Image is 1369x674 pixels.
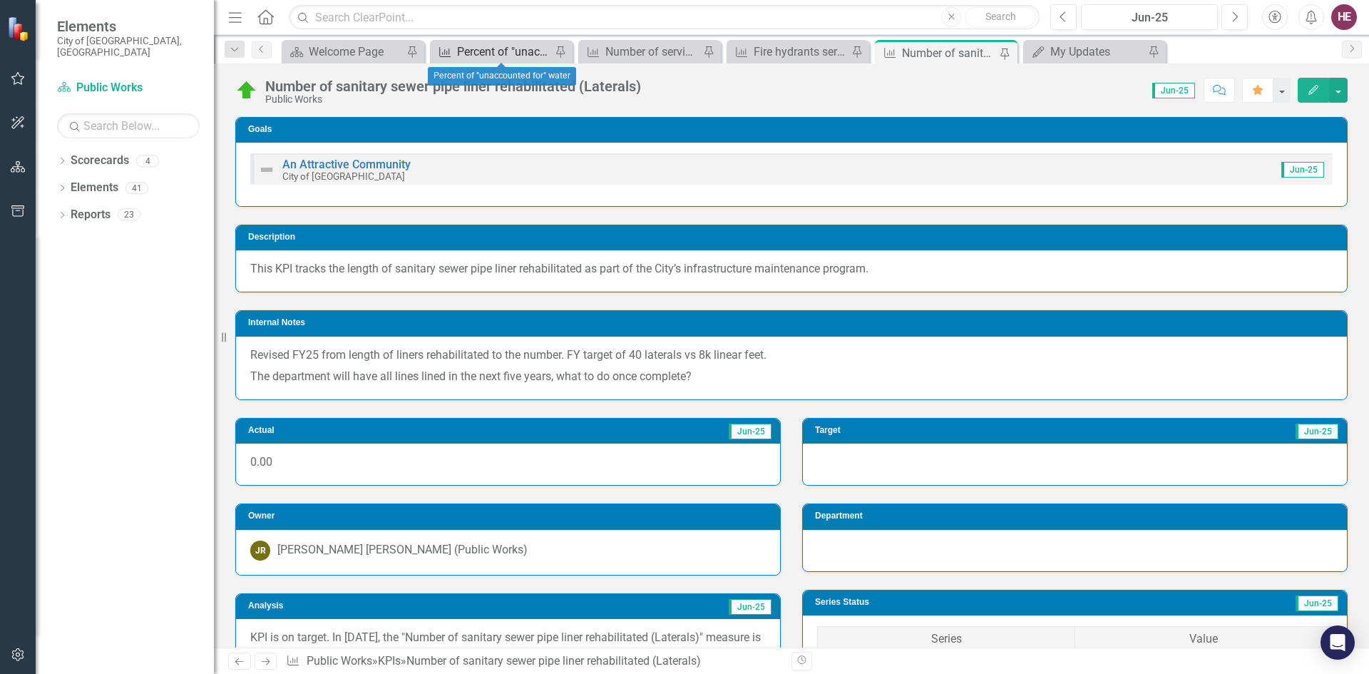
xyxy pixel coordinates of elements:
span: Elements [57,18,200,35]
div: My Updates [1050,43,1144,61]
img: Not Defined [258,161,275,178]
div: Percent of "unaccounted for" water [428,67,576,86]
button: HE [1331,4,1357,30]
div: Jun-25 [1086,9,1213,26]
div: » » [286,653,781,670]
div: Fire hydrants serviced (Revised for FY 2018) [754,43,848,61]
span: Jun-25 [1296,424,1338,439]
input: Search Below... [57,113,200,138]
h3: Actual [248,426,443,435]
small: City of [GEOGRAPHIC_DATA], [GEOGRAPHIC_DATA] [57,35,200,58]
a: Welcome Page [285,43,403,61]
div: 23 [118,209,140,221]
small: City of [GEOGRAPHIC_DATA] [282,170,405,182]
a: Elements [71,180,118,196]
th: Series [818,626,1075,652]
p: Revised FY25 from length of liners rehabilitated to the number. FY target of 40 laterals vs 8k li... [250,347,1333,367]
h3: Target [815,426,1007,435]
div: Number of sanitary sewer pipe liner rehabilitated (Laterals) [902,44,996,62]
th: Value [1075,626,1333,652]
a: Fire hydrants serviced (Revised for FY 2018) [730,43,848,61]
a: Scorecards [71,153,129,169]
a: Public Works [57,80,200,96]
button: Jun-25 [1081,4,1218,30]
h3: Department [815,511,1340,521]
div: Welcome Page [309,43,403,61]
h3: Goals [248,125,1340,134]
span: This KPI tracks the length of sanitary sewer pipe liner rehabilitated as part of the City’s infra... [250,262,868,275]
h3: Owner [248,511,773,521]
span: 0.00 [250,455,272,469]
div: Open Intercom Messenger [1321,626,1355,660]
a: Public Works [307,654,372,668]
div: 4 [136,155,159,167]
img: ClearPoint Strategy [6,15,33,41]
a: Number of serviced valves per year [582,43,699,61]
div: [PERSON_NAME] [PERSON_NAME] (Public Works) [277,542,528,558]
button: Search [965,7,1036,27]
div: Public Works [265,94,641,105]
div: Number of sanitary sewer pipe liner rehabilitated (Laterals) [265,78,641,94]
div: Number of sanitary sewer pipe liner rehabilitated (Laterals) [406,654,701,668]
div: Number of serviced valves per year [605,43,699,61]
img: On Target [235,79,258,102]
span: Jun-25 [729,424,771,439]
span: Jun-25 [1296,596,1338,611]
h3: Series Status [815,598,1104,607]
a: KPIs [378,654,401,668]
a: My Updates [1027,43,1144,61]
h3: Internal Notes [248,318,1340,327]
h3: Description [248,233,1340,242]
a: An Attractive Community [282,158,411,171]
input: Search ClearPoint... [289,5,1040,30]
span: Jun-25 [729,599,771,615]
a: Percent of "unaccounted for" water [434,43,551,61]
a: Reports [71,207,111,223]
div: JR [250,541,270,561]
h3: Analysis [248,601,481,611]
span: Jun-25 [1152,83,1195,98]
p: The department will have all lines lined in the next five years, what to do once complete? [250,366,1333,385]
div: 41 [125,182,148,194]
span: Search [985,11,1016,22]
span: Jun-25 [1281,162,1324,178]
div: Percent of "unaccounted for" water [457,43,551,61]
